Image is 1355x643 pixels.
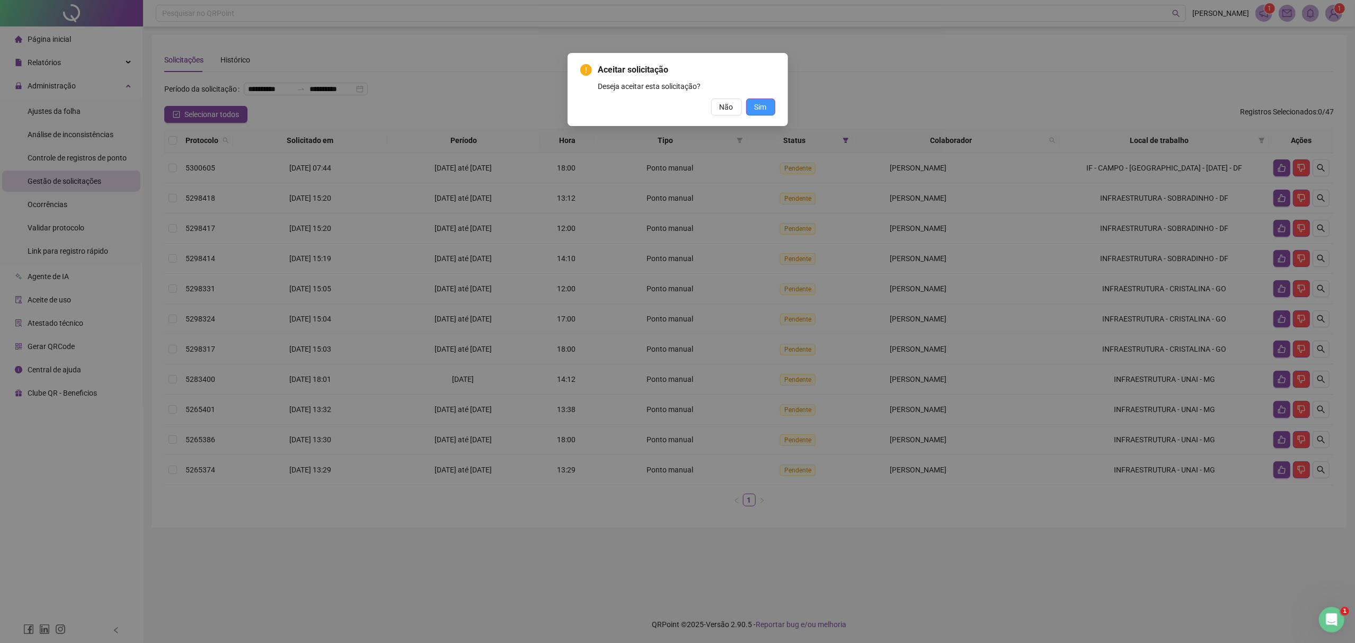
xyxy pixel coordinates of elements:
div: Deseja aceitar esta solicitação? [598,81,775,92]
span: Não [720,101,733,113]
span: Aceitar solicitação [598,64,775,76]
button: Não [711,99,742,115]
span: 1 [1341,607,1349,615]
span: Sim [755,101,767,113]
iframe: Intercom live chat [1319,607,1344,632]
span: exclamation-circle [580,64,592,76]
button: Sim [746,99,775,115]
